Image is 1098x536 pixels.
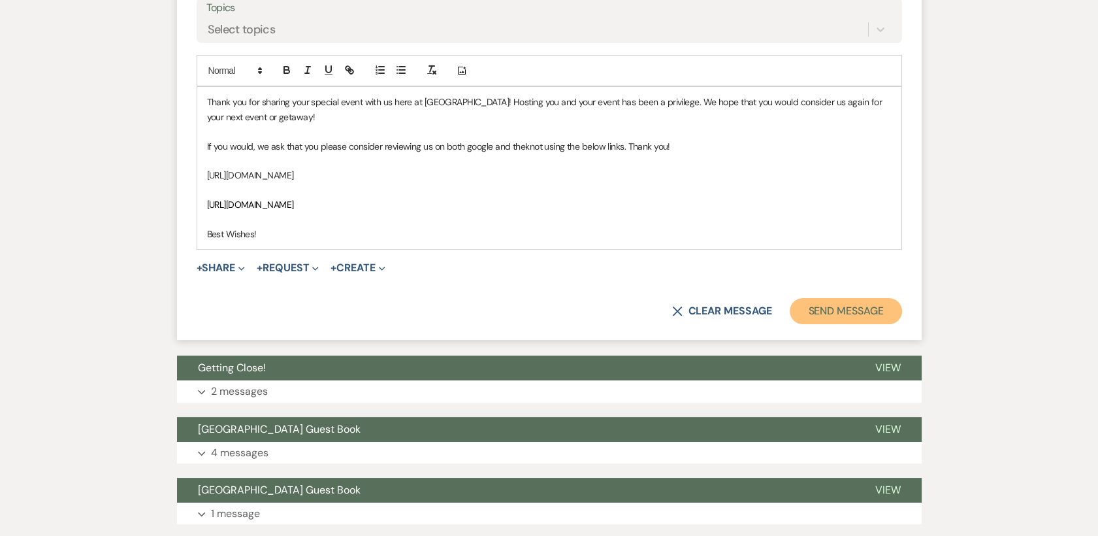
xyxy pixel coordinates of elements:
button: View [854,356,922,380]
button: Request [257,263,319,273]
span: Getting Close! [198,361,266,375]
span: View [875,483,901,497]
button: [GEOGRAPHIC_DATA] Guest Book [177,478,854,503]
button: Getting Close! [177,356,854,380]
button: Create [331,263,385,273]
button: Send Message [790,298,901,324]
p: 1 message [211,505,260,522]
p: 4 messages [211,444,268,461]
button: Clear message [672,306,771,316]
span: View [875,422,901,436]
span: [URL][DOMAIN_NAME] [207,199,294,210]
button: View [854,417,922,442]
span: [GEOGRAPHIC_DATA] Guest Book [198,422,361,436]
p: [URL][DOMAIN_NAME] [207,168,892,182]
button: View [854,478,922,503]
span: View [875,361,901,375]
button: [GEOGRAPHIC_DATA] Guest Book [177,417,854,442]
button: Share [197,263,246,273]
p: Thank you for sharing your special event with us here at [GEOGRAPHIC_DATA]! Hosting you and your ... [207,95,892,124]
button: 1 message [177,503,922,525]
p: Best Wishes! [207,227,892,241]
span: + [257,263,263,273]
button: 2 messages [177,380,922,403]
p: 2 messages [211,383,268,400]
button: 4 messages [177,442,922,464]
div: Select topics [208,21,276,39]
span: + [197,263,202,273]
p: If you would, we ask that you please consider reviewing us on both google and theknot using the b... [207,139,892,154]
span: [GEOGRAPHIC_DATA] Guest Book [198,483,361,497]
span: + [331,263,336,273]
